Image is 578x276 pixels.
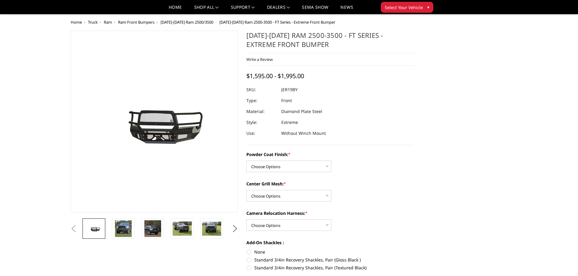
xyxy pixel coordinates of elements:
button: Previous [69,224,78,233]
dt: Type: [246,95,277,106]
dd: Without Winch Mount [281,128,326,139]
a: Home [169,5,182,14]
label: Standard 3/4in Recovery Shackles, Pair (Textured Black) [246,264,414,271]
label: Add-On Shackles : [246,239,414,246]
a: Truck [88,19,98,25]
label: Powder Coat Finish: [246,151,414,158]
dd: JER19BY [281,84,298,95]
a: Write a Review [246,57,273,62]
a: Ram Front Bumpers [118,19,154,25]
a: News [340,5,353,14]
dd: Front [281,95,292,106]
a: SEMA Show [302,5,328,14]
label: Center Grill Mesh: [246,181,414,187]
span: [DATE]-[DATE] Ram 2500-3500 - FT Series - Extreme Front Bumper [219,19,335,25]
a: [DATE]-[DATE] Ram 2500/3500 [161,19,213,25]
img: 2019-2025 Ram 2500-3500 - FT Series - Extreme Front Bumper [173,221,192,236]
a: 2019-2025 Ram 2500-3500 - FT Series - Extreme Front Bumper [71,31,238,212]
label: Camera Relocation Harness: [246,210,414,216]
dt: Material: [246,106,277,117]
img: 2019-2025 Ram 2500-3500 - FT Series - Extreme Front Bumper [144,220,161,237]
dt: SKU: [246,84,277,95]
a: shop all [194,5,219,14]
span: ▾ [427,4,429,10]
img: 2019-2025 Ram 2500-3500 - FT Series - Extreme Front Bumper [115,220,132,237]
span: Select Your Vehicle [385,4,423,11]
button: Next [230,224,239,233]
a: Dealers [267,5,290,14]
label: Standard 3/4in Recovery Shackles, Pair (Gloss Black ) [246,257,414,263]
span: $1,595.00 - $1,995.00 [246,72,304,80]
dd: Extreme [281,117,298,128]
h1: [DATE]-[DATE] Ram 2500-3500 - FT Series - Extreme Front Bumper [246,31,414,53]
button: Select Your Vehicle [381,2,433,13]
dt: Style: [246,117,277,128]
dt: Use: [246,128,277,139]
dd: Diamond Plate Steel [281,106,322,117]
label: None [246,249,414,255]
a: Support [231,5,255,14]
a: Ram [104,19,112,25]
a: Home [71,19,82,25]
img: 2019-2025 Ram 2500-3500 - FT Series - Extreme Front Bumper [202,221,221,236]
